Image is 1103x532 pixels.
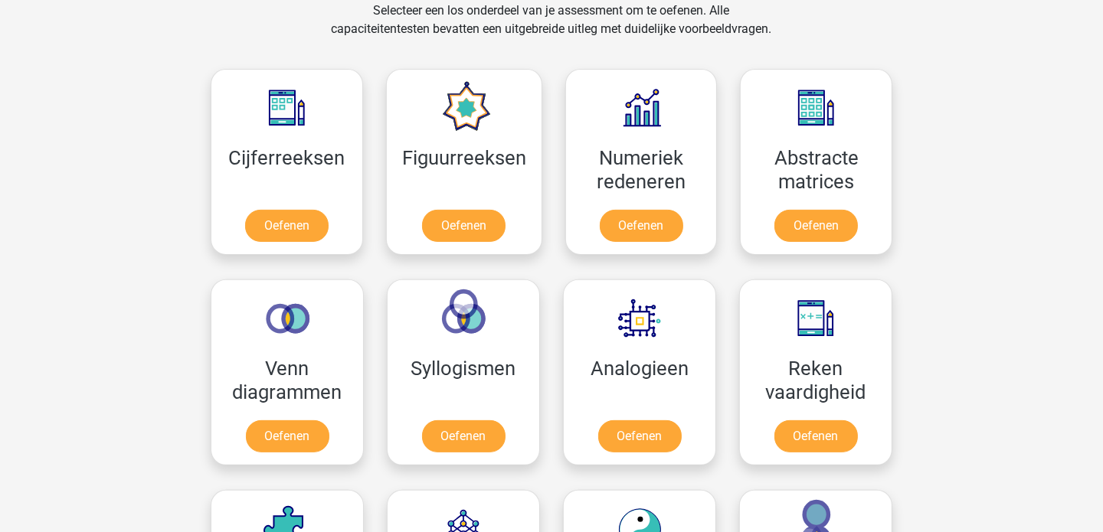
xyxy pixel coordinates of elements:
[316,2,786,57] div: Selecteer een los onderdeel van je assessment om te oefenen. Alle capaciteitentesten bevatten een...
[246,420,329,452] a: Oefenen
[245,210,329,242] a: Oefenen
[600,210,683,242] a: Oefenen
[774,210,858,242] a: Oefenen
[422,210,506,242] a: Oefenen
[598,420,682,452] a: Oefenen
[774,420,858,452] a: Oefenen
[422,420,506,452] a: Oefenen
